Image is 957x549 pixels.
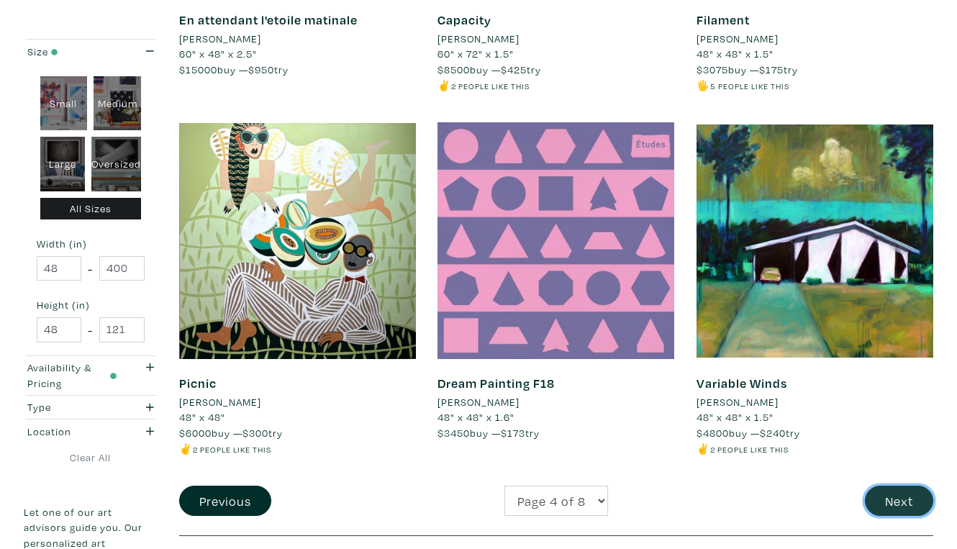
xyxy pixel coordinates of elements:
div: Large [40,137,86,191]
button: Next [865,486,933,517]
li: ✌️ [437,78,674,94]
a: [PERSON_NAME] [179,394,416,410]
span: 60" x 72" x 1.5" [437,47,514,60]
span: 48" x 48" x 1.5" [697,410,774,424]
li: [PERSON_NAME] [697,394,779,410]
a: [PERSON_NAME] [437,31,674,47]
span: $240 [760,426,786,440]
li: [PERSON_NAME] [697,31,779,47]
span: $15000 [179,63,217,76]
div: Oversized [91,137,141,191]
a: [PERSON_NAME] [179,31,416,47]
span: buy — try [437,63,541,76]
div: Type [27,399,117,415]
div: Medium [94,76,141,131]
div: All Sizes [40,198,142,220]
div: Availability & Pricing [27,360,117,391]
span: $3450 [437,426,470,440]
span: 48" x 48" x 1.5" [697,47,774,60]
li: 🖐️ [697,78,933,94]
span: buy — try [179,63,289,76]
button: Type [24,396,158,419]
small: 2 people like this [710,444,789,455]
div: Size [27,44,117,60]
button: Location [24,419,158,443]
a: [PERSON_NAME] [697,31,933,47]
a: Variable Winds [697,375,787,391]
span: $4800 [697,426,729,440]
li: [PERSON_NAME] [179,394,261,410]
span: buy — try [697,63,798,76]
span: $8500 [437,63,470,76]
a: [PERSON_NAME] [437,394,674,410]
span: buy — try [697,426,800,440]
li: ✌️ [697,441,933,457]
small: Height (in) [37,300,145,310]
span: $950 [248,63,274,76]
a: Filament [697,12,750,28]
small: 2 people like this [451,81,530,91]
small: Width (in) [37,239,145,249]
span: - [88,320,93,340]
span: - [88,259,93,278]
small: 5 people like this [710,81,789,91]
button: Availability & Pricing [24,356,158,395]
a: [PERSON_NAME] [697,394,933,410]
a: Capacity [437,12,491,28]
span: $3075 [697,63,728,76]
a: Dream Painting F18 [437,375,555,391]
a: Clear All [24,450,158,466]
span: $175 [759,63,784,76]
li: ✌️ [179,441,416,457]
a: Picnic [179,375,217,391]
li: [PERSON_NAME] [437,394,520,410]
li: [PERSON_NAME] [437,31,520,47]
span: 48" x 48" x 1.6" [437,410,514,424]
a: En attendant l'etoile matinale [179,12,358,28]
small: 2 people like this [193,444,271,455]
span: $300 [242,426,268,440]
span: $425 [501,63,527,76]
button: Size [24,40,158,63]
span: 48" x 48" [179,410,225,424]
div: Small [40,76,88,131]
span: 60" x 48" x 2.5" [179,47,257,60]
button: Previous [179,486,271,517]
span: buy — try [179,426,283,440]
span: buy — try [437,426,540,440]
span: $6000 [179,426,212,440]
div: Location [27,424,117,440]
li: [PERSON_NAME] [179,31,261,47]
span: $173 [501,426,525,440]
